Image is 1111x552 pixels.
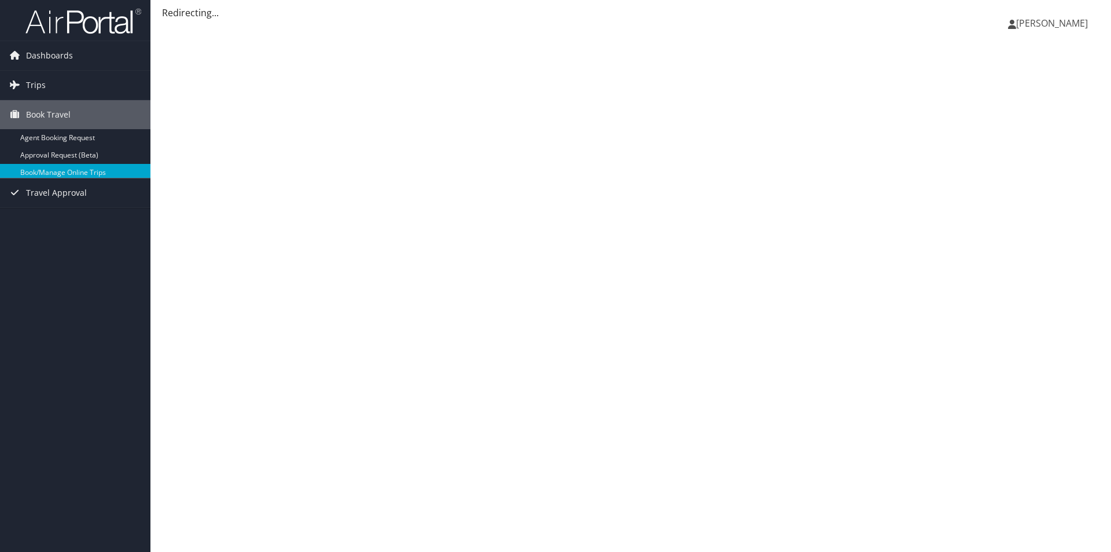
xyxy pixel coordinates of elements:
[26,178,87,207] span: Travel Approval
[162,6,1099,20] div: Redirecting...
[25,8,141,35] img: airportal-logo.png
[26,71,46,100] span: Trips
[26,100,71,129] span: Book Travel
[1016,17,1088,30] span: [PERSON_NAME]
[1008,6,1099,41] a: [PERSON_NAME]
[26,41,73,70] span: Dashboards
